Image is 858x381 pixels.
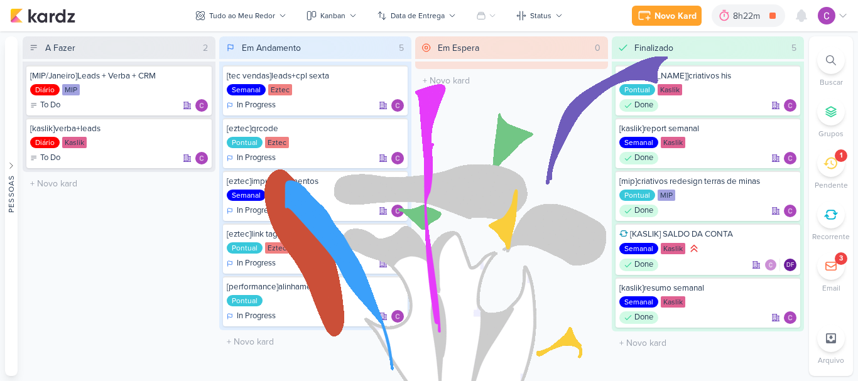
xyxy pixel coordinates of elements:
[784,259,796,271] div: Responsável: Diego Freitas
[10,8,75,23] img: kardz.app
[619,205,658,217] div: Done
[634,311,653,324] p: Done
[195,99,208,112] div: Responsável: Carlos Lima
[619,176,797,187] div: [mip]criativos redesign terras de minas
[6,174,17,212] div: Pessoas
[30,84,60,95] div: Diário
[227,295,263,306] div: Pontual
[784,259,796,271] div: Diego Freitas
[786,262,794,269] p: DF
[661,243,685,254] div: Kaslik
[590,41,605,55] div: 0
[619,259,658,271] div: Done
[784,152,796,164] div: Responsável: Carlos Lima
[62,137,87,148] div: Kaslik
[654,9,697,23] div: Novo Kard
[840,151,842,161] div: 1
[30,70,208,82] div: [MIP/Janeiro]Leads + Verba + CRM
[227,257,276,270] div: In Progress
[818,128,844,139] p: Grupos
[391,310,404,323] img: Carlos Lima
[227,242,263,254] div: Pontual
[619,152,658,164] div: Done
[391,99,404,112] div: Responsável: Carlos Lima
[632,6,702,26] button: Novo Kard
[619,123,797,134] div: [kaslik]report semanal
[661,137,685,148] div: Kaslik
[812,231,850,242] p: Recorrente
[265,242,289,254] div: Eztec
[619,243,658,254] div: Semanal
[30,123,208,134] div: [kaslik]verba+leads
[818,7,835,24] img: Carlos Lima
[391,310,404,323] div: Responsável: Carlos Lima
[809,46,853,88] li: Ctrl + F
[658,190,675,201] div: MIP
[391,205,404,217] img: Carlos Lima
[733,9,764,23] div: 8h22m
[634,152,653,164] p: Done
[237,310,276,323] p: In Progress
[619,84,655,95] div: Pontual
[227,137,263,148] div: Pontual
[227,281,405,292] div: [performance]alinhamento
[688,242,700,255] div: Prioridade Alta
[227,123,405,134] div: [eztec]qrcode
[391,152,404,164] img: Carlos Lima
[391,257,404,270] div: Responsável: Carlos Lima
[227,70,405,82] div: [tec vendas]leads+cpl sexta
[227,99,276,112] div: In Progress
[237,99,276,112] p: In Progress
[764,259,780,271] div: Colaboradores: Carlos Lima
[839,254,843,264] div: 3
[619,190,655,201] div: Pontual
[227,176,405,187] div: [eztec]impulsionamentos
[40,99,60,112] p: To Do
[784,311,796,324] img: Carlos Lima
[619,296,658,308] div: Semanal
[227,84,266,95] div: Semanal
[391,152,404,164] div: Responsável: Carlos Lima
[815,180,848,191] p: Pendente
[784,311,796,324] div: Responsável: Carlos Lima
[237,257,276,270] p: In Progress
[619,137,658,148] div: Semanal
[391,205,404,217] div: Responsável: Carlos Lima
[394,41,409,55] div: 5
[818,355,844,366] p: Arquivo
[227,152,276,164] div: In Progress
[391,99,404,112] img: Carlos Lima
[5,36,18,376] button: Pessoas
[40,152,60,164] p: To Do
[784,205,796,217] div: Responsável: Carlos Lima
[227,228,405,240] div: [eztec]link tagueado
[822,282,840,294] p: Email
[614,334,802,352] input: + Novo kard
[45,41,75,55] div: A Fazer
[25,174,213,193] input: + Novo kard
[634,41,673,55] div: Finalizado
[227,205,276,217] div: In Progress
[661,296,685,308] div: Kaslik
[227,310,276,323] div: In Progress
[764,259,777,271] img: Carlos Lima
[198,41,213,55] div: 2
[784,152,796,164] img: Carlos Lima
[195,152,208,164] img: Carlos Lima
[195,152,208,164] div: Responsável: Carlos Lima
[786,41,801,55] div: 5
[227,190,266,201] div: Semanal
[268,84,292,95] div: Eztec
[658,84,682,95] div: Kaslik
[30,152,60,164] div: To Do
[242,41,301,55] div: Em Andamento
[195,99,208,112] img: Carlos Lima
[438,41,479,55] div: Em Espera
[784,205,796,217] img: Carlos Lima
[784,99,796,112] div: Responsável: Carlos Lima
[634,99,653,112] p: Done
[619,70,797,82] div: [kaslik]criativos his
[265,137,289,148] div: Eztec
[634,259,653,271] p: Done
[268,190,292,201] div: Eztec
